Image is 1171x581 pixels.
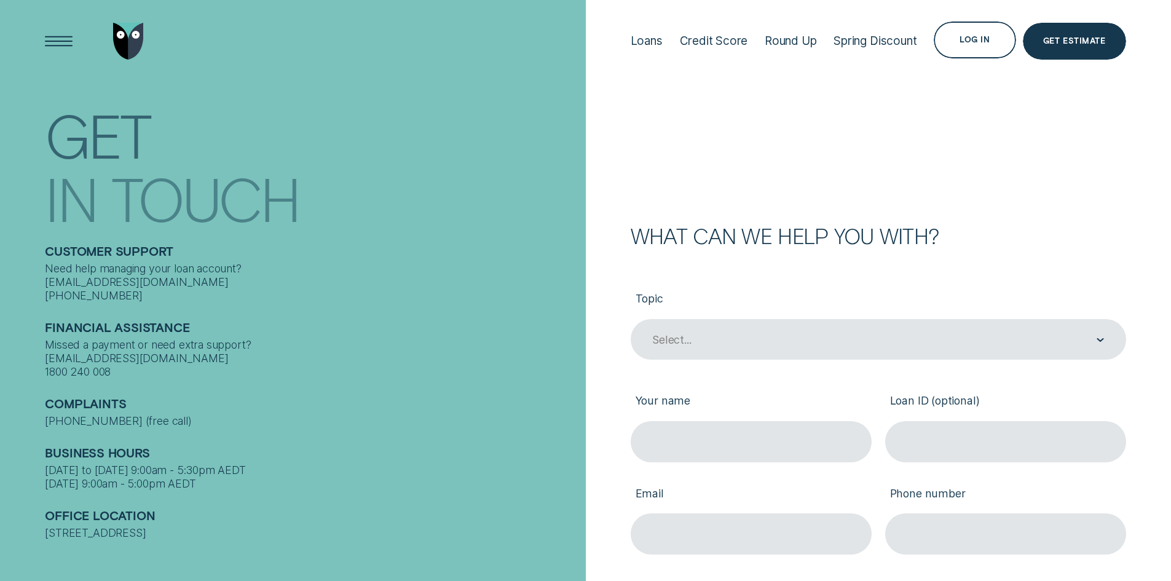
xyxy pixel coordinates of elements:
[111,169,299,226] div: Touch
[45,397,578,414] h2: Complaints
[45,169,97,226] div: In
[631,226,1126,246] h2: What can we help you with?
[45,414,578,428] div: [PHONE_NUMBER] (free call)
[113,23,144,60] img: Wisr
[885,476,1126,513] label: Phone number
[45,338,578,379] div: Missed a payment or need extra support? [EMAIL_ADDRESS][DOMAIN_NAME] 1800 240 008
[45,320,578,338] h2: Financial assistance
[45,97,578,211] h1: Get In Touch
[631,34,663,48] div: Loans
[680,34,748,48] div: Credit Score
[652,333,691,347] div: Select...
[45,106,150,163] div: Get
[45,446,578,464] h2: Business Hours
[45,262,578,303] div: Need help managing your loan account? [EMAIL_ADDRESS][DOMAIN_NAME] [PHONE_NUMBER]
[45,464,578,491] div: [DATE] to [DATE] 9:00am - 5:30pm AEDT [DATE] 9:00am - 5:00pm AEDT
[631,281,1126,318] label: Topic
[45,244,578,262] h2: Customer support
[934,22,1015,58] button: Log in
[765,34,817,48] div: Round Up
[45,508,578,526] h2: Office Location
[1023,23,1126,60] a: Get Estimate
[631,384,872,421] label: Your name
[631,476,872,513] label: Email
[45,526,578,540] div: [STREET_ADDRESS]
[885,384,1126,421] label: Loan ID (optional)
[834,34,917,48] div: Spring Discount
[41,23,77,60] button: Open Menu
